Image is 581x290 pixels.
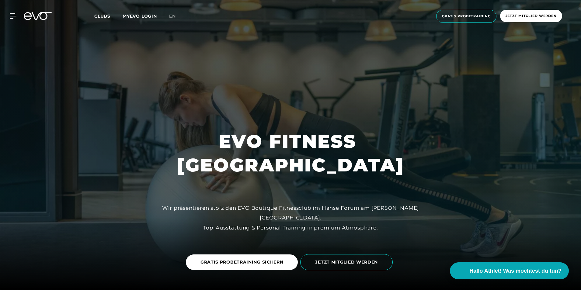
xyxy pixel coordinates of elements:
button: Hallo Athlet! Was möchtest du tun? [450,262,569,279]
a: Gratis Probetraining [434,10,498,23]
div: Wir präsentieren stolz den EVO Boutique Fitnessclub im Hanse Forum am [PERSON_NAME][GEOGRAPHIC_DA... [154,203,427,233]
span: GRATIS PROBETRAINING SICHERN [200,259,284,265]
a: Clubs [94,13,123,19]
span: Jetzt Mitglied werden [506,13,557,19]
span: Gratis Probetraining [442,14,491,19]
a: en [169,13,183,20]
a: GRATIS PROBETRAINING SICHERN [186,250,301,274]
h1: EVO FITNESS [GEOGRAPHIC_DATA] [177,129,404,177]
span: Hallo Athlet! Was möchtest du tun? [469,267,562,275]
a: Jetzt Mitglied werden [498,10,564,23]
span: Clubs [94,13,110,19]
a: MYEVO LOGIN [123,13,157,19]
a: JETZT MITGLIED WERDEN [300,250,395,275]
span: JETZT MITGLIED WERDEN [315,259,378,265]
span: en [169,13,176,19]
